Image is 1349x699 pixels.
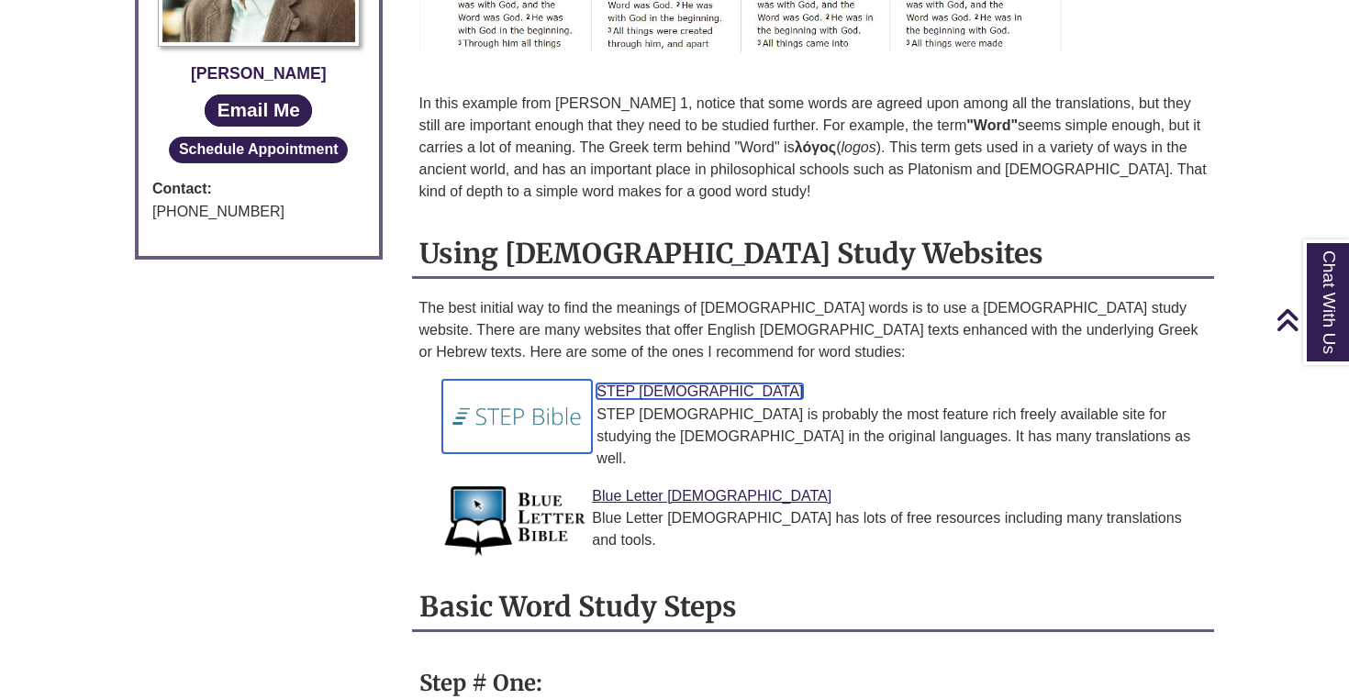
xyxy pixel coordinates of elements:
[442,484,588,558] img: Link to Blue Letter Bible
[419,669,542,697] strong: Step # One:
[412,583,1215,632] h2: Basic Word Study Steps
[592,488,831,504] a: Link to Blue Letter Bible Blue Letter [DEMOGRAPHIC_DATA]
[412,230,1215,279] h2: Using [DEMOGRAPHIC_DATA] Study Websites
[169,137,348,162] button: Schedule Appointment
[152,61,365,86] div: [PERSON_NAME]
[442,380,593,453] img: Link to STEP Bible
[966,117,1018,133] strong: "Word"
[1276,307,1344,332] a: Back to Top
[152,177,365,201] strong: Contact:
[152,200,365,224] div: [PHONE_NUMBER]
[795,139,836,155] strong: λόγος
[596,383,803,399] a: Link to STEP Bible STEP [DEMOGRAPHIC_DATA]
[419,93,1208,203] p: In this example from [PERSON_NAME] 1, notice that some words are agreed upon among all the transl...
[419,297,1208,363] p: The best initial way to find the meanings of [DEMOGRAPHIC_DATA] words is to use a [DEMOGRAPHIC_DA...
[841,139,875,155] em: logos
[456,507,1200,551] div: Blue Letter [DEMOGRAPHIC_DATA] has lots of free resources including many translations and tools.
[205,94,312,127] a: Email Me
[456,404,1200,470] div: STEP [DEMOGRAPHIC_DATA] is probably the most feature rich freely available site for studying the ...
